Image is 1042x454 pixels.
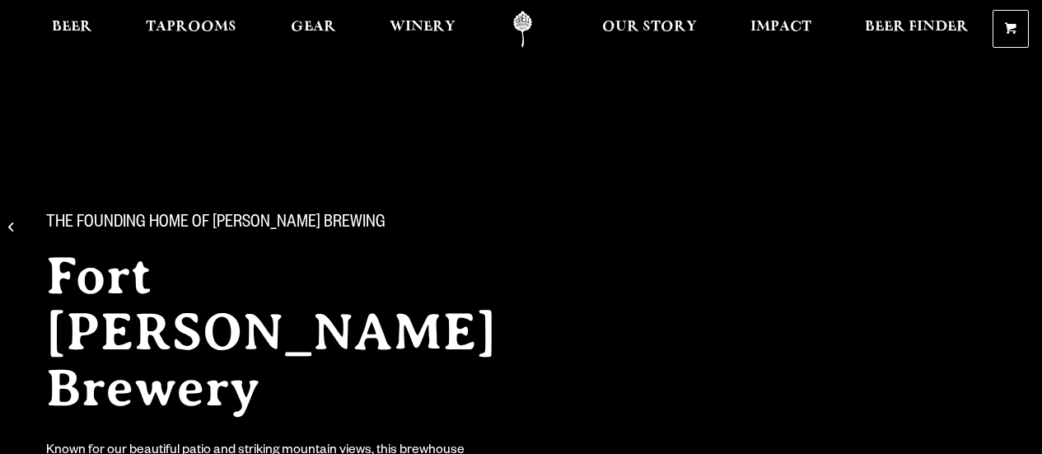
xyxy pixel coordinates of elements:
[280,11,347,48] a: Gear
[602,21,697,34] span: Our Story
[379,11,466,48] a: Winery
[46,248,560,416] h2: Fort [PERSON_NAME] Brewery
[41,11,103,48] a: Beer
[146,21,236,34] span: Taprooms
[135,11,247,48] a: Taprooms
[854,11,979,48] a: Beer Finder
[52,21,92,34] span: Beer
[291,21,336,34] span: Gear
[492,11,554,48] a: Odell Home
[750,21,811,34] span: Impact
[591,11,708,48] a: Our Story
[740,11,822,48] a: Impact
[46,213,385,235] span: The Founding Home of [PERSON_NAME] Brewing
[865,21,969,34] span: Beer Finder
[390,21,456,34] span: Winery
